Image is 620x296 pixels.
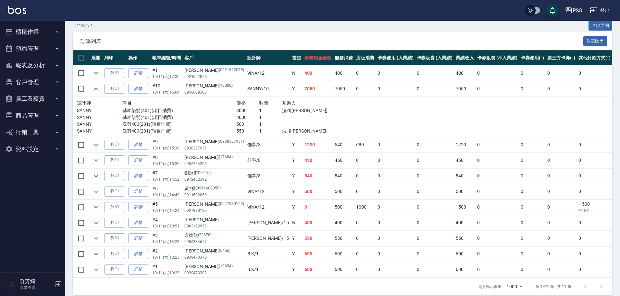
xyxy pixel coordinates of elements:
[303,81,333,97] td: 7050
[184,170,244,176] div: 劉冠甫
[151,168,183,184] td: #7
[454,66,476,81] td: 400
[415,81,454,97] td: 0
[454,153,476,168] td: 450
[236,114,259,121] p: 3000
[104,202,125,212] button: 列印
[219,263,233,270] p: (19854)
[303,215,333,230] td: 400
[519,262,546,277] td: 0
[454,81,476,97] td: 7050
[91,218,101,228] button: expand row
[128,249,149,259] a: 詳情
[198,170,212,176] p: (17447)
[184,216,244,223] div: [PERSON_NAME]
[282,107,351,114] p: 洗-1[[PERSON_NAME]]
[546,262,577,277] td: 0
[90,50,103,66] th: 展開
[454,137,476,152] td: 1220
[454,199,476,215] td: 1500
[476,184,519,199] td: 0
[103,50,127,66] th: 列印
[291,66,303,81] td: N
[303,262,333,277] td: 600
[152,176,181,182] p: 10/11 (六) 14:52
[303,231,333,246] td: 550
[376,137,415,152] td: 0
[333,215,354,230] td: 400
[151,215,183,230] td: #4
[333,262,354,277] td: 600
[354,215,376,230] td: 0
[454,168,476,184] td: 540
[519,168,546,184] td: 0
[122,107,236,114] p: 基本染髮(401)(項目消費)
[376,81,415,97] td: 0
[104,68,125,78] button: 列印
[333,168,354,184] td: 540
[577,215,613,230] td: 0
[376,66,415,81] td: 0
[3,40,62,57] button: 預約管理
[91,249,101,259] button: expand row
[476,246,519,262] td: 0
[236,107,259,114] p: 3000
[476,50,519,66] th: 卡券販賣 (不入業績)
[122,100,132,106] span: 項目
[354,81,376,97] td: 0
[128,84,149,94] a: 詳情
[184,154,244,161] div: [PERSON_NAME]
[246,168,291,184] td: 佳亭 /8
[151,81,183,97] td: #10
[577,168,613,184] td: 0
[198,232,212,239] p: (22676)
[546,199,577,215] td: 0
[152,192,181,198] p: 10/11 (六) 14:49
[519,81,546,97] td: 0
[291,81,303,97] td: Y
[91,156,101,165] button: expand row
[77,107,122,114] p: SANNY
[376,231,415,246] td: 0
[303,199,333,215] td: 0
[184,201,244,208] div: [PERSON_NAME]
[354,153,376,168] td: 0
[122,128,236,135] p: 洗剪400(201)(項目消費)
[128,202,149,212] a: 詳情
[476,153,519,168] td: 0
[246,66,291,81] td: VINA /12
[246,184,291,199] td: VINA /12
[333,137,354,152] td: 540
[519,215,546,230] td: 0
[3,124,62,141] button: 行銷工具
[104,264,125,275] button: 列印
[546,168,577,184] td: 0
[91,202,101,212] button: expand row
[104,249,125,259] button: 列印
[415,199,454,215] td: 0
[77,100,91,106] span: 設計師
[246,137,291,152] td: 佳亭 /8
[104,84,125,94] button: 列印
[333,199,354,215] td: 500
[303,184,333,199] td: 500
[128,68,149,78] a: 詳情
[354,66,376,81] td: 0
[415,168,454,184] td: 0
[291,137,303,152] td: Y
[104,218,125,228] button: 列印
[354,231,376,246] td: 0
[151,262,183,277] td: #1
[577,153,613,168] td: 0
[291,262,303,277] td: Y
[291,168,303,184] td: Y
[546,4,559,17] button: save
[454,215,476,230] td: 400
[291,231,303,246] td: Y
[184,192,244,198] p: 0911602050
[376,184,415,199] td: 0
[577,231,613,246] td: 0
[184,248,244,254] div: [PERSON_NAME]
[546,153,577,168] td: 0
[91,265,101,275] button: expand row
